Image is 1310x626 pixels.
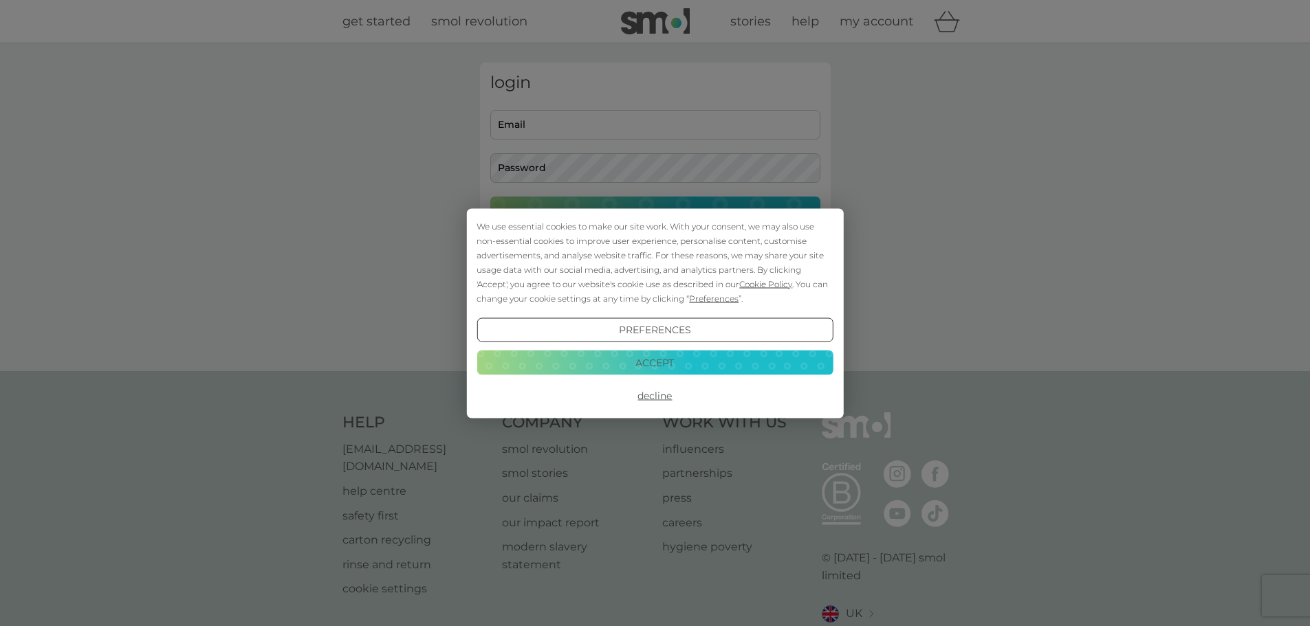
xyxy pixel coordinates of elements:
button: Accept [477,350,833,375]
div: We use essential cookies to make our site work. With your consent, we may also use non-essential ... [477,219,833,305]
button: Decline [477,383,833,408]
span: Cookie Policy [739,278,792,289]
button: Preferences [477,317,833,342]
span: Preferences [689,293,739,303]
div: Cookie Consent Prompt [466,208,843,418]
